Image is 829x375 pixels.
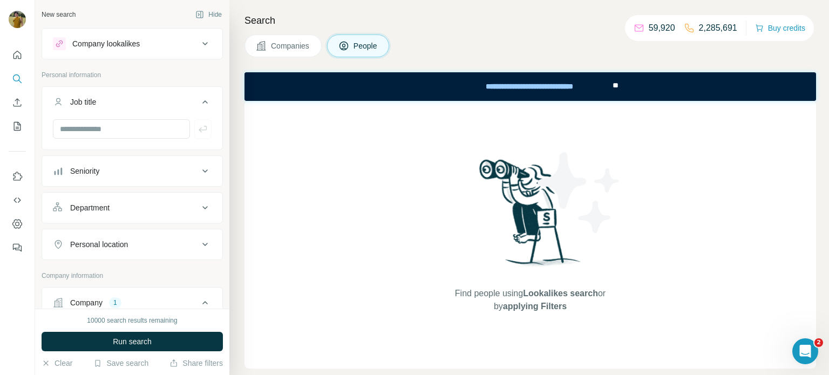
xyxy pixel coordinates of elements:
[188,6,229,23] button: Hide
[9,93,26,112] button: Enrich CSV
[42,271,223,281] p: Company information
[9,45,26,65] button: Quick start
[699,22,737,35] p: 2,285,691
[42,290,222,320] button: Company1
[70,202,110,213] div: Department
[9,167,26,186] button: Use Surfe on LinkedIn
[9,238,26,257] button: Feedback
[42,195,222,221] button: Department
[474,156,587,277] img: Surfe Illustration - Woman searching with binoculars
[42,89,222,119] button: Job title
[70,166,99,176] div: Seniority
[649,22,675,35] p: 59,920
[42,10,76,19] div: New search
[9,69,26,88] button: Search
[9,190,26,210] button: Use Surfe API
[9,117,26,136] button: My lists
[503,302,567,311] span: applying Filters
[87,316,177,325] div: 10000 search results remaining
[9,11,26,28] img: Avatar
[93,358,148,369] button: Save search
[70,239,128,250] div: Personal location
[70,97,96,107] div: Job title
[814,338,823,347] span: 2
[9,214,26,234] button: Dashboard
[244,13,816,28] h4: Search
[70,297,103,308] div: Company
[109,298,121,308] div: 1
[169,358,223,369] button: Share filters
[444,287,616,313] span: Find people using or by
[42,231,222,257] button: Personal location
[354,40,378,51] span: People
[42,158,222,184] button: Seniority
[271,40,310,51] span: Companies
[244,72,816,101] iframe: Banner
[523,289,598,298] span: Lookalikes search
[755,21,805,36] button: Buy credits
[42,31,222,57] button: Company lookalikes
[42,332,223,351] button: Run search
[113,336,152,347] span: Run search
[42,358,72,369] button: Clear
[42,70,223,80] p: Personal information
[72,38,140,49] div: Company lookalikes
[531,144,628,241] img: Surfe Illustration - Stars
[792,338,818,364] iframe: Intercom live chat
